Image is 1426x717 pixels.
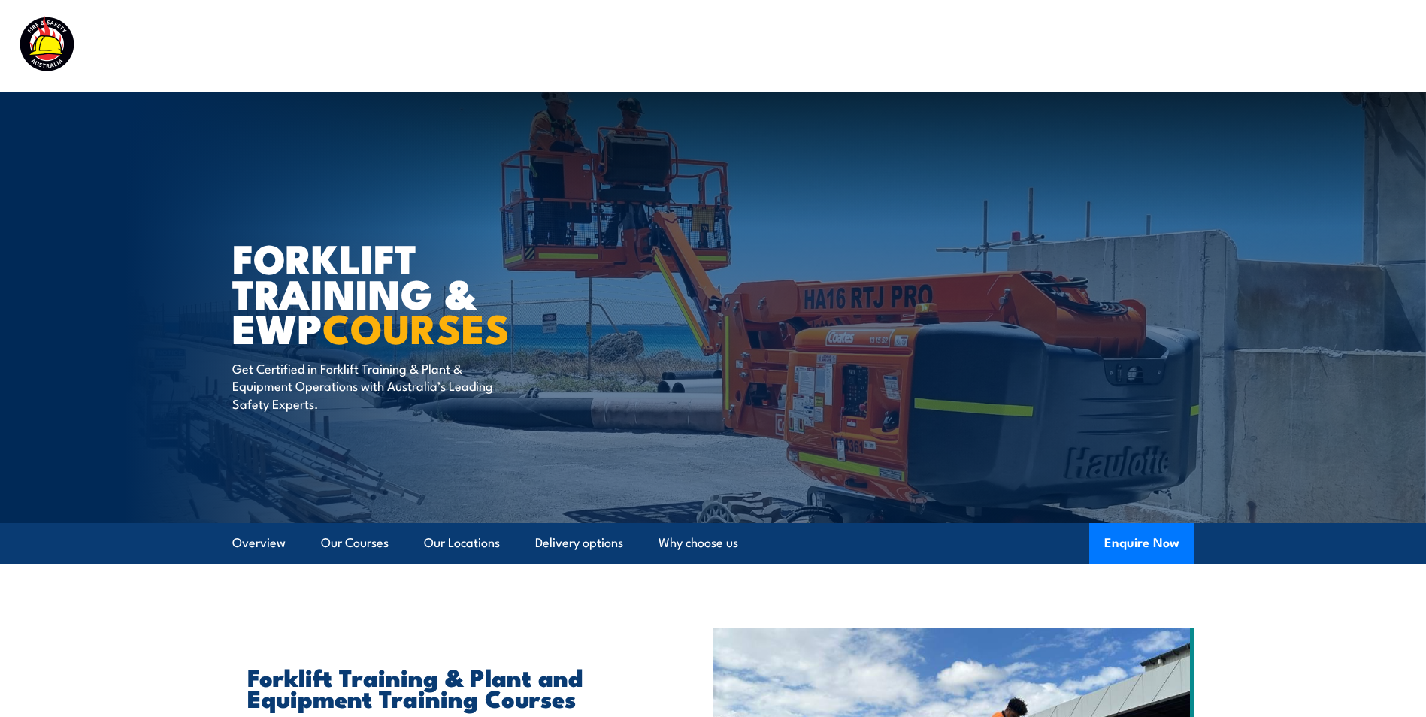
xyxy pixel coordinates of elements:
[1124,26,1157,66] a: News
[232,359,507,412] p: Get Certified in Forklift Training & Plant & Equipment Operations with Australia’s Leading Safety...
[659,523,738,563] a: Why choose us
[424,523,500,563] a: Our Locations
[232,240,604,345] h1: Forklift Training & EWP
[1308,26,1355,66] a: Contact
[247,666,644,708] h2: Forklift Training & Plant and Equipment Training Courses
[1035,26,1091,66] a: About Us
[321,523,389,563] a: Our Courses
[1089,523,1194,564] button: Enquire Now
[610,26,657,66] a: Courses
[322,295,510,358] strong: COURSES
[232,523,286,563] a: Overview
[1190,26,1275,66] a: Learner Portal
[690,26,790,66] a: Course Calendar
[823,26,1002,66] a: Emergency Response Services
[535,523,623,563] a: Delivery options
